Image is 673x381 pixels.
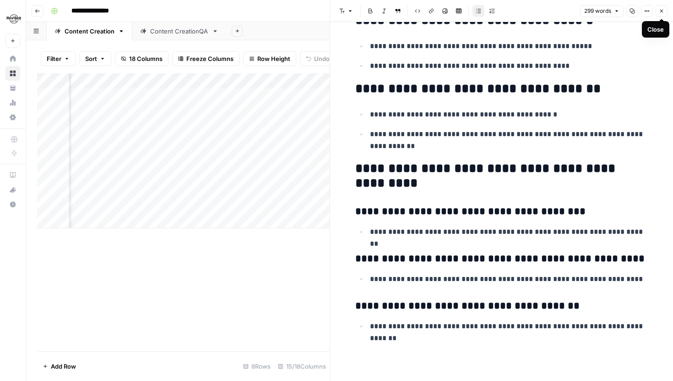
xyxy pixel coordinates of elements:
[314,54,330,63] span: Undo
[85,54,97,63] span: Sort
[65,27,114,36] div: Content Creation
[6,183,20,197] div: What's new?
[647,25,664,34] div: Close
[79,51,111,66] button: Sort
[186,54,233,63] span: Freeze Columns
[150,27,208,36] div: Content CreationQA
[239,359,274,374] div: 8 Rows
[5,182,20,197] button: What's new?
[5,168,20,182] a: AirOps Academy
[172,51,239,66] button: Freeze Columns
[132,22,226,40] a: Content CreationQA
[243,51,296,66] button: Row Height
[37,359,81,374] button: Add Row
[274,359,330,374] div: 15/18 Columns
[129,54,163,63] span: 18 Columns
[5,7,20,30] button: Workspace: Hard Rock Digital
[51,362,76,371] span: Add Row
[5,81,20,95] a: Your Data
[580,5,624,17] button: 299 words
[5,110,20,125] a: Settings
[41,51,76,66] button: Filter
[584,7,611,15] span: 299 words
[5,51,20,66] a: Home
[257,54,290,63] span: Row Height
[5,95,20,110] a: Usage
[5,66,20,81] a: Browse
[47,54,61,63] span: Filter
[5,11,22,27] img: Hard Rock Digital Logo
[47,22,132,40] a: Content Creation
[5,197,20,212] button: Help + Support
[115,51,168,66] button: 18 Columns
[300,51,336,66] button: Undo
